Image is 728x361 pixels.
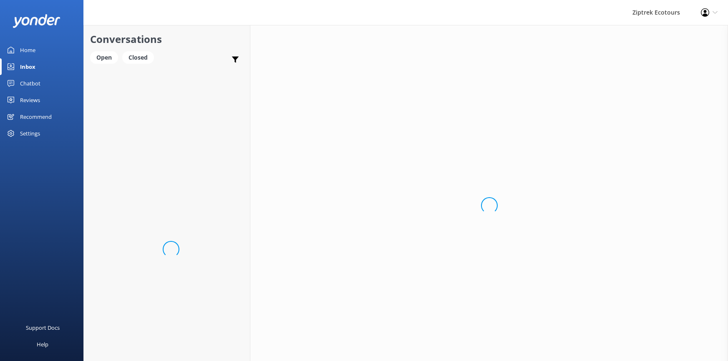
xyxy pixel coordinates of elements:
[20,108,52,125] div: Recommend
[20,75,40,92] div: Chatbot
[90,31,244,47] h2: Conversations
[122,53,158,62] a: Closed
[90,51,118,64] div: Open
[122,51,154,64] div: Closed
[20,125,40,142] div: Settings
[20,58,35,75] div: Inbox
[20,92,40,108] div: Reviews
[90,53,122,62] a: Open
[26,319,60,336] div: Support Docs
[20,42,35,58] div: Home
[13,14,60,28] img: yonder-white-logo.png
[37,336,48,353] div: Help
